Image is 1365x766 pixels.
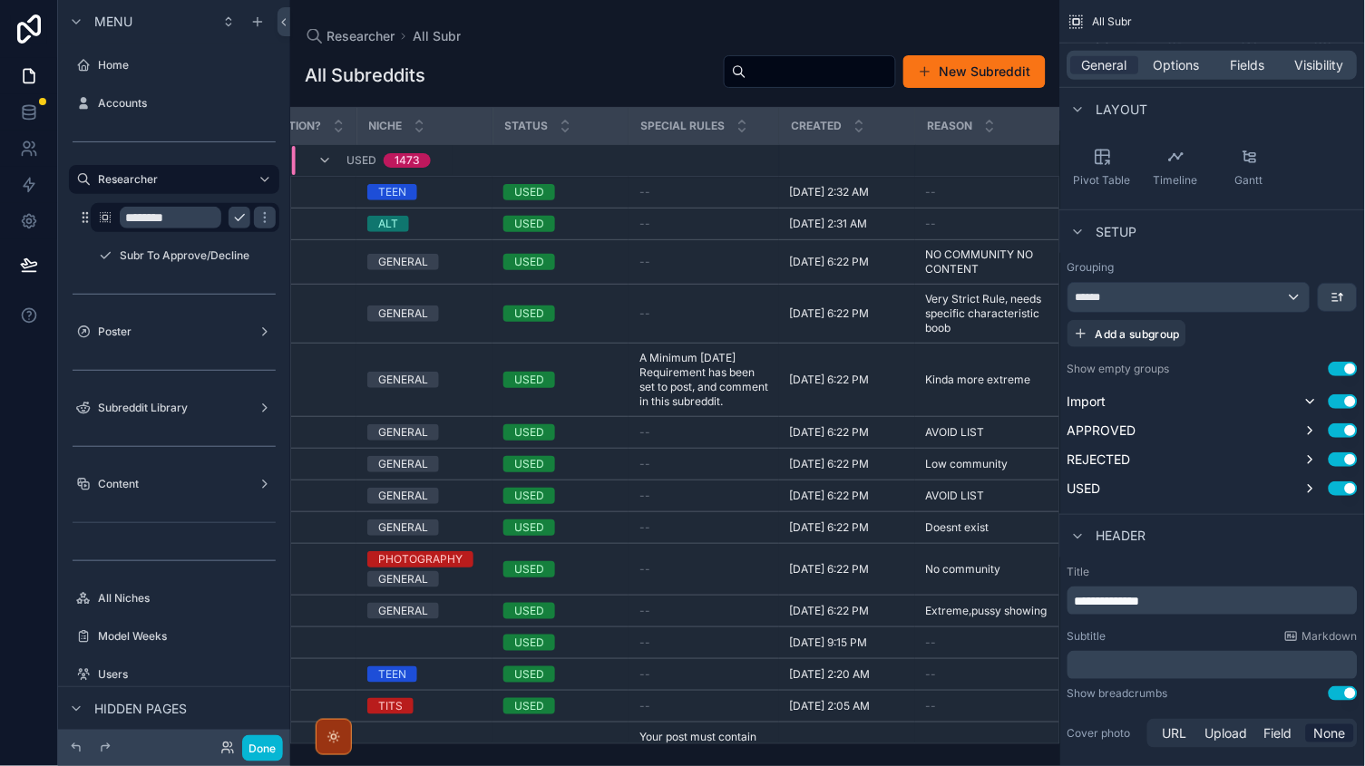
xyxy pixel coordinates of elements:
a: USED [503,184,618,200]
a: GENERAL [367,424,482,441]
a: USED [503,424,618,441]
span: [DATE] 6:22 PM [790,520,870,535]
span: Markdown [1302,629,1358,644]
label: Users [98,667,276,682]
span: NICHE [369,119,403,133]
a: USED [503,561,618,577]
a: All Niches [69,584,279,613]
a: -- [639,667,768,682]
a: USED [503,635,618,651]
span: Add a subgroup [1096,327,1180,341]
span: Kinda more extreme [926,373,1031,387]
a: Low community [926,457,1055,471]
a: -- [639,457,768,471]
a: Extreme,pussy showing [926,604,1055,618]
a: -- [926,217,1055,231]
button: Gantt [1214,141,1284,195]
a: All Subr [413,27,461,45]
a: PHOTOGRAPHYGENERAL [367,551,482,587]
div: PHOTOGRAPHY [378,551,463,567]
a: GENERAL [367,603,482,619]
a: -- [639,604,768,618]
a: [DATE] 6:22 PM [790,562,904,577]
div: USED [514,456,544,472]
label: Model Weeks [98,629,276,644]
div: GENERAL [378,424,428,441]
div: USED [514,635,544,651]
a: Doesnt exist [926,520,1055,535]
a: [DATE] 9:15 PM [790,635,904,650]
div: USED [514,254,544,270]
span: -- [639,306,650,321]
div: 1473 [395,153,420,168]
a: TEEN [367,184,482,200]
a: USED [503,698,618,714]
span: No community [926,562,1001,577]
div: ALT [378,216,398,232]
span: -- [639,635,650,650]
span: -- [926,699,937,713]
span: Researcher [327,27,395,45]
label: Researcher [98,172,243,187]
a: TITS [367,698,482,714]
span: [DATE] 6:22 PM [790,425,870,440]
a: Researcher [69,165,279,194]
span: -- [639,562,650,577]
a: -- [639,489,768,503]
span: -- [639,667,650,682]
div: TEEN [378,184,406,200]
a: -- [639,699,768,713]
a: GENERAL [367,488,482,504]
span: Layout [1097,101,1148,119]
span: Doesnt exist [926,520,990,535]
div: USED [514,216,544,232]
div: scrollable content [1068,587,1358,615]
span: Upload [1205,724,1248,742]
button: New Subreddit [903,55,1046,88]
span: Hidden pages [94,700,187,718]
span: [DATE] 6:22 PM [790,457,870,471]
div: GENERAL [378,603,428,619]
span: Special Rules [641,119,726,133]
span: AVOID LIST [926,489,985,503]
a: [DATE] 6:22 PM [790,425,904,440]
a: Model Weeks [69,622,279,651]
div: GENERAL [378,571,428,587]
a: -- [926,635,1055,650]
span: [DATE] 6:22 PM [790,604,870,618]
span: -- [639,699,650,713]
span: Status [505,119,549,133]
span: Low community [926,457,1009,471]
div: USED [514,424,544,441]
span: Visibility [1296,56,1345,74]
span: -- [926,635,937,650]
a: A Minimum [DATE] Requirement has been set to post, and comment in this subreddit. [639,351,768,409]
label: Cover photo [1068,726,1140,741]
span: Options [1154,56,1200,74]
span: Gantt [1235,173,1263,188]
span: None [1314,724,1346,742]
a: GENERAL [367,519,482,536]
span: Extreme,pussy showing [926,604,1048,618]
a: [DATE] 6:22 PM [790,255,904,269]
a: [DATE] 2:05 AM [790,699,904,713]
a: -- [926,699,1055,713]
a: [DATE] 2:32 AM [790,185,904,199]
span: [DATE] 9:15 PM [790,635,868,650]
a: GENERAL [367,456,482,472]
span: All Subr [1093,15,1133,29]
a: [DATE] 2:20 AM [790,667,904,682]
a: Home [69,51,279,80]
div: USED [514,666,544,683]
div: GENERAL [378,456,428,472]
span: [DATE] 6:22 PM [790,373,870,387]
a: -- [639,635,768,650]
a: Researcher [305,27,395,45]
a: [DATE] 6:22 PM [790,457,904,471]
span: General [1083,56,1128,74]
a: USED [503,519,618,536]
div: TEEN [378,666,406,683]
a: -- [639,306,768,321]
span: Header [1097,528,1146,546]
